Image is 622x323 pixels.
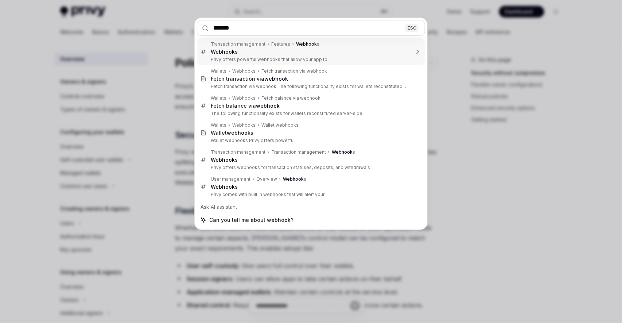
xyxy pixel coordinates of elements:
[271,149,326,155] div: Transaction management
[211,176,250,182] div: User management
[256,103,280,109] b: webhook
[283,176,306,182] div: s
[261,122,299,128] div: Wallet webhooks
[211,111,410,116] p: The following functionality exists for wallets reconstituted server-side
[211,41,265,47] div: Transaction management
[211,103,280,109] div: Fetch balance via
[211,157,235,163] b: Webhook
[211,57,410,62] p: Privy offers powerful webhooks that allow your app to
[211,68,226,74] div: Wallets
[332,149,353,155] b: Webhook
[296,41,319,47] div: s
[271,41,290,47] div: Features
[332,149,355,155] div: s
[232,68,256,74] div: Webhooks
[211,184,235,190] b: Webhook
[211,49,235,55] b: Webhook
[232,95,256,101] div: Webhooks
[211,149,265,155] div: Transaction management
[209,216,293,224] span: Can you tell me about webhook?
[264,76,288,82] b: webhook
[211,84,410,89] p: Fetch transaction via webhook The following functionality exists for wallets reconstituted server-s
[211,157,238,163] div: s
[211,138,410,143] p: Wallet webhooks Privy offers powerful
[211,76,288,82] div: Fetch transaction via
[296,41,317,47] b: Webhook
[197,200,425,214] div: Ask AI assistant
[405,24,419,32] div: ESC
[211,184,238,190] div: s
[283,176,304,182] b: Webhook
[256,176,277,182] div: Overview
[211,95,226,101] div: Wallets
[211,165,410,170] p: Privy offers webhooks for transaction statuses, deposits, and withdrawals
[211,122,226,128] div: Wallets
[261,68,327,74] div: Fetch transaction via webhook
[211,49,238,55] div: s
[261,95,320,101] div: Fetch balance via webhook
[211,192,410,197] p: Privy comes with built in webhooks that will alert your
[227,130,250,136] b: webhook
[232,122,256,128] div: Webhooks
[211,130,253,136] div: Wallet s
